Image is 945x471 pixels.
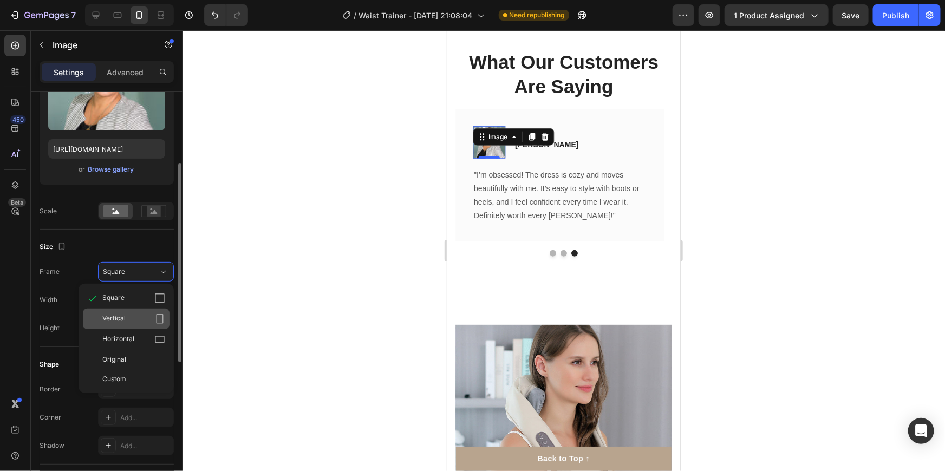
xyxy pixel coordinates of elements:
[102,355,126,364] span: Original
[102,334,134,345] span: Horizontal
[98,262,174,282] button: Square
[725,4,829,26] button: 1 product assigned
[842,11,860,20] span: Save
[10,115,26,124] div: 450
[359,10,473,21] span: Waist Trainer - [DATE] 21:08:04
[40,240,68,254] div: Size
[54,67,84,78] p: Settings
[4,4,81,26] button: 7
[40,413,61,422] div: Corner
[510,10,565,20] span: Need republishing
[40,359,59,369] div: Shape
[88,164,135,175] button: Browse gallery
[40,323,60,333] label: Height
[120,441,171,451] div: Add...
[908,418,934,444] div: Open Intercom Messenger
[88,165,134,174] div: Browse gallery
[103,267,125,277] span: Square
[40,384,61,394] div: Border
[102,293,125,304] span: Square
[48,62,165,130] img: preview-image
[120,413,171,423] div: Add...
[102,313,126,324] span: Vertical
[204,4,248,26] div: Undo/Redo
[354,10,357,21] span: /
[882,10,909,21] div: Publish
[40,267,60,277] label: Frame
[90,423,142,434] div: Back to Top ↑
[53,38,145,51] p: Image
[40,441,64,450] div: Shadow
[8,198,26,207] div: Beta
[9,416,224,441] button: Back to Top ↑
[71,9,76,22] p: 7
[40,206,57,216] div: Scale
[833,4,869,26] button: Save
[447,30,680,471] iframe: Design area
[48,139,165,159] input: https://example.com/image.jpg
[873,4,918,26] button: Publish
[102,374,126,384] span: Custom
[107,67,144,78] p: Advanced
[40,295,57,305] label: Width
[79,163,86,176] span: or
[734,10,804,21] span: 1 product assigned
